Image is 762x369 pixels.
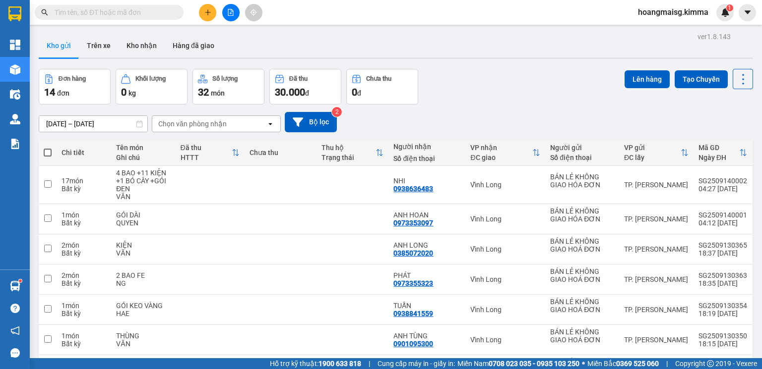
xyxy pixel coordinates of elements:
[222,4,240,21] button: file-add
[181,144,232,152] div: Đã thu
[10,348,20,358] span: message
[116,340,170,348] div: VĂN
[116,271,170,279] div: 2 BAO FE
[116,302,170,310] div: GÓI KEO VÀNG
[8,6,21,21] img: logo-vxr
[393,249,433,257] div: 0385072020
[62,177,106,185] div: 17 món
[10,304,20,313] span: question-circle
[285,112,337,132] button: Bộ lọc
[62,302,106,310] div: 1 món
[393,310,433,317] div: 0938841559
[39,34,79,57] button: Kho gửi
[19,279,22,282] sup: 1
[698,185,747,193] div: 04:27 [DATE]
[269,69,341,105] button: Đã thu30.000đ
[62,185,106,193] div: Bất kỳ
[728,4,731,11] span: 1
[624,306,689,314] div: TP. [PERSON_NAME]
[198,86,209,98] span: 32
[10,89,20,100] img: warehouse-icon
[698,340,747,348] div: 18:15 [DATE]
[726,4,733,11] sup: 1
[165,34,222,57] button: Hàng đã giao
[352,86,357,98] span: 0
[116,279,170,287] div: NG
[10,114,20,124] img: warehouse-icon
[318,360,361,368] strong: 1900 633 818
[550,173,614,189] div: BÁN LẺ KHÔNG GIAO HÓA ĐƠN
[550,298,614,314] div: BÁN LẺ KHÔNG GIAO HOÁ ĐƠN
[465,140,545,166] th: Toggle SortBy
[550,207,614,223] div: BÁN LẺ KHÔNG GIAO HÓA ĐƠN
[116,193,170,201] div: VĂN
[393,155,460,162] div: Số điện thoại
[41,9,48,16] span: search
[470,336,540,344] div: Vĩnh Long
[116,249,170,257] div: VĂN
[698,219,747,227] div: 04:12 [DATE]
[470,181,540,189] div: Vĩnh Long
[393,340,433,348] div: 0901095300
[624,215,689,223] div: TP. [PERSON_NAME]
[245,4,262,21] button: aim
[624,144,681,152] div: VP gửi
[44,86,55,98] span: 14
[116,154,170,161] div: Ghi chú
[393,185,433,193] div: 0938636483
[624,245,689,253] div: TP. [PERSON_NAME]
[158,119,227,129] div: Chọn văn phòng nhận
[393,302,460,310] div: TUẤN
[698,144,739,152] div: Mã GD
[321,144,376,152] div: Thu hộ
[116,69,188,105] button: Khối lượng0kg
[62,310,106,317] div: Bất kỳ
[675,70,728,88] button: Tạo Chuyến
[694,140,752,166] th: Toggle SortBy
[624,154,681,161] div: ĐC lấy
[550,267,614,283] div: BÁN LẺ KHÔNG GIAO HOÁ ĐƠN
[393,332,460,340] div: ANH TÙNG
[721,8,730,17] img: icon-new-feature
[393,211,460,219] div: ANH HOAN
[698,241,747,249] div: SG2509130365
[204,9,211,16] span: plus
[211,89,225,97] span: món
[393,241,460,249] div: ANH LONG
[698,279,747,287] div: 18:35 [DATE]
[550,237,614,253] div: BÁN LẺ KHÔNG GIAO HOÁ ĐƠN
[181,154,232,161] div: HTTT
[62,219,106,227] div: Bất kỳ
[62,249,106,257] div: Bất kỳ
[10,139,20,149] img: solution-icon
[393,177,460,185] div: NHI
[707,360,714,367] span: copyright
[39,69,111,105] button: Đơn hàng14đơn
[470,306,540,314] div: Vĩnh Long
[305,89,309,97] span: đ
[550,154,614,161] div: Số điện thoại
[62,271,106,279] div: 2 món
[666,358,668,369] span: |
[616,360,659,368] strong: 0369 525 060
[10,281,20,291] img: warehouse-icon
[321,154,376,161] div: Trạng thái
[121,86,127,98] span: 0
[62,340,106,348] div: Bất kỳ
[176,140,245,166] th: Toggle SortBy
[135,75,166,82] div: Khối lượng
[116,241,170,249] div: KIỆN
[698,154,739,161] div: Ngày ĐH
[698,302,747,310] div: SG2509130354
[550,144,614,152] div: Người gửi
[369,358,370,369] span: |
[470,275,540,283] div: Vĩnh Long
[698,211,747,219] div: SG2509140001
[698,271,747,279] div: SG2509130363
[57,89,69,97] span: đơn
[624,181,689,189] div: TP. [PERSON_NAME]
[470,154,532,161] div: ĐC giao
[116,310,170,317] div: HAE
[62,211,106,219] div: 1 món
[470,245,540,253] div: Vĩnh Long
